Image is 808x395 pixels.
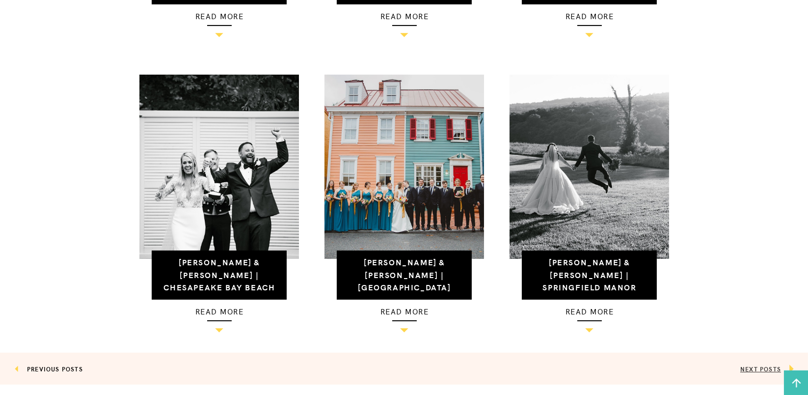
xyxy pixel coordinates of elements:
a: read more [522,305,657,318]
a: read more [337,305,472,318]
a: read more [337,9,472,23]
a: [PERSON_NAME] & [PERSON_NAME] | Springfield Manor Wedding [542,256,636,305]
a: [PERSON_NAME] & [PERSON_NAME] | Chesapeake Bay Beach Club [164,256,275,305]
a: PREVIOUS POSTS [27,365,83,373]
a: read more [152,305,287,318]
a: read more [152,9,287,23]
a: [PERSON_NAME] & [PERSON_NAME] | [GEOGRAPHIC_DATA] [358,256,451,292]
a: NEXT POSTS [740,365,781,373]
a: read more [522,9,657,23]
